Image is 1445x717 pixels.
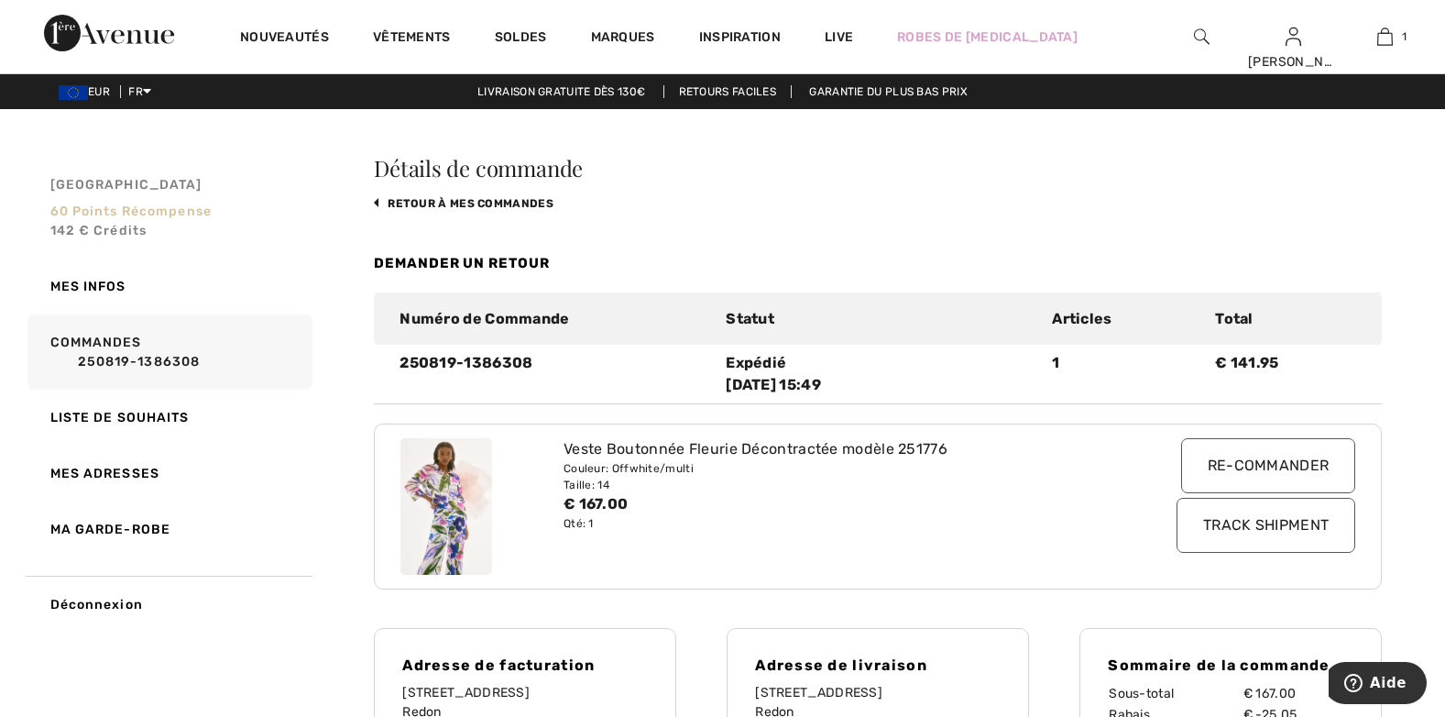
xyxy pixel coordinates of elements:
[374,157,1382,179] h3: Détails de commande
[24,502,312,557] a: Ma garde-robe
[1204,308,1367,330] div: Total
[24,390,312,446] a: Liste de souhaits
[50,352,307,371] a: 250819-1386308
[1181,438,1356,493] input: Re-commander
[128,85,151,98] span: FR
[897,28,1078,47] a: Robes de [MEDICAL_DATA]
[1248,52,1338,72] div: [PERSON_NAME]
[1286,26,1301,48] img: Mes infos
[1108,656,1353,674] h4: Sommaire de la commande
[1194,26,1210,48] img: recherche
[699,29,781,49] span: Inspiration
[1286,28,1301,45] a: Se connecter
[1041,308,1204,330] div: Articles
[726,352,1030,396] div: Expédié [DATE] 15:49
[755,656,1001,674] h4: Adresse de livraison
[825,28,853,47] a: Live
[1177,498,1355,553] input: Track Shipment
[564,515,1111,532] div: Qté: 1
[389,352,715,396] div: 250819-1386308
[44,15,174,51] img: 1ère Avenue
[50,204,212,219] span: 60 Points récompense
[24,314,312,390] a: Commandes
[495,29,547,49] a: Soldes
[59,85,88,100] img: Euro
[564,460,1111,477] div: Couleur: Offwhite/multi
[402,656,648,674] h4: Adresse de facturation
[663,85,793,98] a: Retours faciles
[1340,26,1429,48] a: 1
[1041,352,1204,396] div: 1
[374,197,553,210] a: retour à mes commandes
[564,477,1111,493] div: Taille: 14
[1242,683,1353,704] td: € 167.00
[24,259,312,314] a: Mes infos
[50,175,203,194] span: [GEOGRAPHIC_DATA]
[59,85,117,98] span: EUR
[240,29,329,49] a: Nouveautés
[24,576,312,633] a: Déconnexion
[564,438,1111,460] div: Veste Boutonnée Fleurie Décontractée modèle 251776
[1108,683,1242,704] td: Sous-total
[389,308,715,330] div: Numéro de Commande
[463,85,660,98] a: Livraison gratuite dès 130€
[564,493,1111,515] div: € 167.00
[591,29,655,49] a: Marques
[1377,26,1393,48] img: Mon panier
[374,255,549,271] a: Demander un retour
[1329,662,1427,708] iframe: Ouvre un widget dans lequel vous pouvez trouver plus d’informations
[715,308,1041,330] div: Statut
[400,438,492,576] img: joseph-ribkoff-jackets-blazers-offwhite-multi_251776_5_b8e9_search.jpg
[373,29,451,49] a: Vêtements
[50,223,148,238] span: 142 € Crédits
[24,446,312,502] a: Mes adresses
[1204,352,1367,396] div: € 141.95
[1402,28,1407,45] span: 1
[794,85,982,98] a: Garantie du plus bas prix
